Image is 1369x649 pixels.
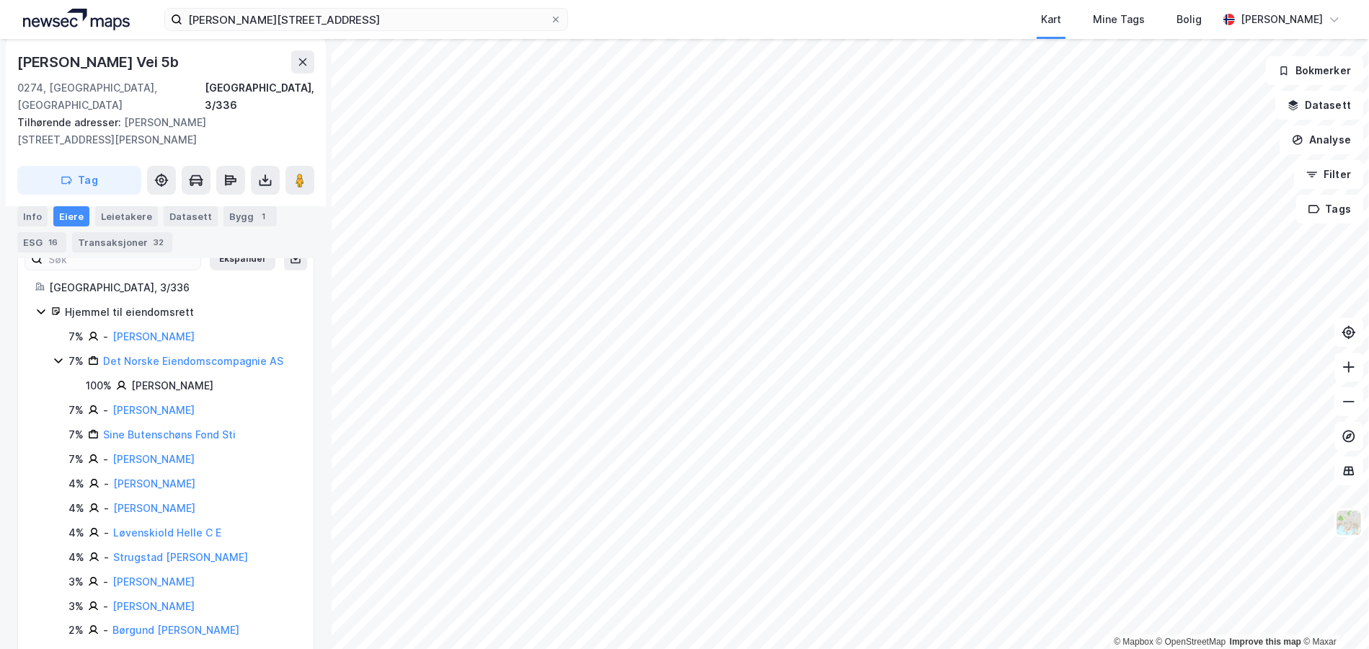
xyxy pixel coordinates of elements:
[68,328,84,345] div: 7%
[1266,56,1363,85] button: Bokmerker
[17,114,303,149] div: [PERSON_NAME][STREET_ADDRESS][PERSON_NAME]
[103,598,108,615] div: -
[104,500,109,517] div: -
[17,206,48,226] div: Info
[103,622,108,639] div: -
[210,247,275,270] button: Ekspander
[113,551,248,563] a: Strugstad [PERSON_NAME]
[103,402,108,419] div: -
[68,549,84,566] div: 4%
[86,377,112,394] div: 100%
[23,9,130,30] img: logo.a4113a55bc3d86da70a041830d287a7e.svg
[103,355,283,367] a: Det Norske Eiendomscompagnie AS
[104,475,109,493] div: -
[104,549,109,566] div: -
[113,526,221,539] a: Løvenskiold Helle C E
[103,573,108,591] div: -
[68,402,84,419] div: 7%
[17,50,182,74] div: [PERSON_NAME] Vei 5b
[95,206,158,226] div: Leietakere
[104,524,109,542] div: -
[49,279,296,296] div: [GEOGRAPHIC_DATA], 3/336
[112,600,195,612] a: [PERSON_NAME]
[68,622,84,639] div: 2%
[112,453,195,465] a: [PERSON_NAME]
[112,575,195,588] a: [PERSON_NAME]
[113,477,195,490] a: [PERSON_NAME]
[1041,11,1061,28] div: Kart
[1297,580,1369,649] div: Kontrollprogram for chat
[1156,637,1226,647] a: OpenStreetMap
[112,624,239,636] a: Børgund [PERSON_NAME]
[68,475,84,493] div: 4%
[112,330,195,343] a: [PERSON_NAME]
[17,116,124,128] span: Tilhørende adresser:
[164,206,218,226] div: Datasett
[182,9,550,30] input: Søk på adresse, matrikkel, gårdeiere, leietakere eller personer
[45,235,61,250] div: 16
[1335,509,1363,537] img: Z
[17,232,66,252] div: ESG
[257,209,271,224] div: 1
[65,304,296,321] div: Hjemmel til eiendomsrett
[1241,11,1323,28] div: [PERSON_NAME]
[68,573,84,591] div: 3%
[68,598,84,615] div: 3%
[72,232,172,252] div: Transaksjoner
[68,426,84,443] div: 7%
[1093,11,1145,28] div: Mine Tags
[131,377,213,394] div: [PERSON_NAME]
[68,500,84,517] div: 4%
[151,235,167,250] div: 32
[1296,195,1363,224] button: Tags
[68,451,84,468] div: 7%
[1114,637,1153,647] a: Mapbox
[1294,160,1363,189] button: Filter
[53,206,89,226] div: Eiere
[1177,11,1202,28] div: Bolig
[103,428,236,441] a: Sine Butenschøns Fond Sti
[1230,637,1301,647] a: Improve this map
[113,502,195,514] a: [PERSON_NAME]
[103,328,108,345] div: -
[1297,580,1369,649] iframe: Chat Widget
[103,451,108,468] div: -
[1275,91,1363,120] button: Datasett
[17,79,205,114] div: 0274, [GEOGRAPHIC_DATA], [GEOGRAPHIC_DATA]
[68,353,84,370] div: 7%
[205,79,314,114] div: [GEOGRAPHIC_DATA], 3/336
[112,404,195,416] a: [PERSON_NAME]
[68,524,84,542] div: 4%
[1280,125,1363,154] button: Analyse
[43,248,200,270] input: Søk
[17,166,141,195] button: Tag
[223,206,277,226] div: Bygg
